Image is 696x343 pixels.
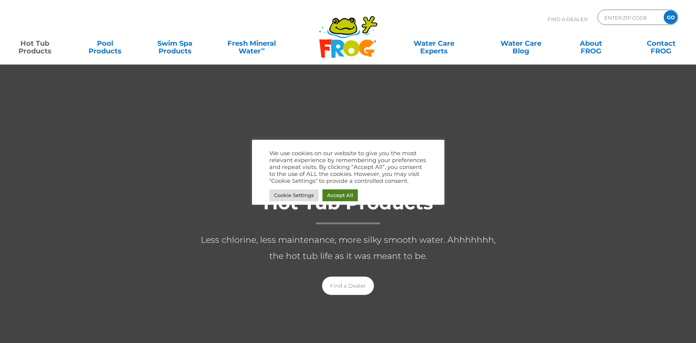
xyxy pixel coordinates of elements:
[564,36,619,51] a: AboutFROG
[604,12,656,23] input: Zip Code Form
[494,36,549,51] a: Water CareBlog
[322,277,374,295] a: Find a Dealer
[269,189,319,201] a: Cookie Settings
[269,150,427,184] div: We use cookies on our website to give you the most relevant experience by remembering your prefer...
[547,10,588,29] p: Find A Dealer
[322,189,358,201] a: Accept All
[194,193,502,224] h1: Hot Tub Products
[634,36,688,51] a: ContactFROG
[194,232,502,264] p: Less chlorine, less maintenance, more silky smooth water. Ahhhhhhh, the hot tub life as it was me...
[148,36,202,51] a: Swim SpaProducts
[390,36,478,51] a: Water CareExperts
[8,36,62,51] a: Hot TubProducts
[78,36,132,51] a: PoolProducts
[218,36,286,51] a: Fresh MineralWater∞
[261,46,265,52] sup: ∞
[664,10,678,24] input: GO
